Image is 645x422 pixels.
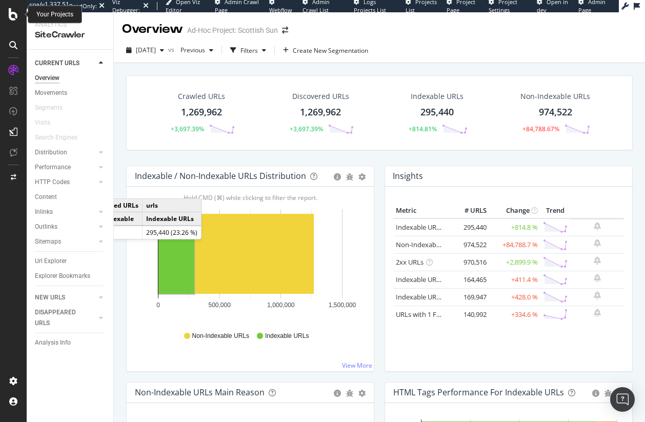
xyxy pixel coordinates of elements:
div: bug [346,173,353,180]
td: +334.6 % [489,306,540,323]
div: Url Explorer [35,256,67,267]
a: Indexable URLs with Bad Description [396,292,508,302]
div: Inlinks [35,207,53,217]
h4: Insights [393,169,423,183]
span: Non-Indexable URLs [192,332,249,340]
a: View More [342,361,372,370]
th: Metric [393,203,448,218]
button: [DATE] [122,42,168,58]
span: Indexable URLs [265,332,309,340]
a: HTTP Codes [35,177,96,188]
a: Non-Indexable URLs [396,240,458,249]
div: DISAPPEARED URLS [35,307,87,329]
svg: A chart. [135,203,366,322]
div: +3,697.39% [290,125,323,133]
td: 164,465 [448,271,489,288]
div: 974,522 [539,106,572,119]
div: bell-plus [594,291,601,299]
td: Total [93,226,143,239]
td: 169,947 [448,288,489,306]
div: bug [346,390,353,397]
div: circle-info [334,390,341,397]
a: Indexable URLs [396,223,443,232]
a: Url Explorer [35,256,106,267]
div: bug [604,390,612,397]
a: Visits [35,117,61,128]
td: 295,440 (23.26 %) [143,226,201,239]
div: 1,269,962 [300,106,341,119]
a: Indexable URLs with Bad H1 [396,275,481,284]
a: Distribution [35,147,96,158]
div: Performance [35,162,71,173]
div: CURRENT URLS [35,58,79,69]
div: Your Projects [36,10,73,19]
a: Search Engines [35,132,88,143]
a: Overview [35,73,106,84]
div: ReadOnly: [69,2,97,10]
div: bell-plus [594,222,601,230]
div: Movements [35,88,67,98]
a: Performance [35,162,96,173]
a: CURRENT URLS [35,58,96,69]
button: Create New Segmentation [279,42,372,58]
div: Ad-Hoc Project: Scottish Sun [187,25,278,35]
td: Indexable URLs [143,212,201,226]
td: Is Indexable [93,212,143,226]
td: urls [143,199,201,212]
div: Outlinks [35,222,57,232]
a: 2xx URLs [396,257,424,267]
div: Analysis Info [35,337,71,348]
div: Open Intercom Messenger [610,387,635,412]
div: 295,440 [420,106,454,119]
text: 1,500,000 [329,302,356,309]
div: +814.81% [409,125,437,133]
a: Content [35,192,106,203]
div: bell-plus [594,309,601,317]
div: circle-info [334,173,341,180]
a: Analysis Info [35,337,106,348]
td: 974,522 [448,236,489,253]
a: Sitemaps [35,236,96,247]
div: Indexable URLs [411,91,463,102]
div: circle-info [592,390,599,397]
a: Explorer Bookmarks [35,271,106,282]
div: +3,697.39% [171,125,204,133]
div: NEW URLS [35,292,65,303]
a: Segments [35,103,73,113]
div: Overview [35,73,59,84]
div: Crawled URLs [178,91,225,102]
td: Crawled URLs [93,199,143,212]
span: Previous [176,46,205,54]
div: Non-Indexable URLs [520,91,590,102]
div: Distribution [35,147,67,158]
div: SiteCrawler [35,29,105,41]
div: bell-plus [594,274,601,282]
td: +814.8 % [489,218,540,236]
td: +411.4 % [489,271,540,288]
text: 0 [156,302,160,309]
a: Outlinks [35,222,96,232]
td: +84,788.7 % [489,236,540,253]
td: +428.0 % [489,288,540,306]
div: bell-plus [594,256,601,265]
div: Overview [122,21,183,38]
div: Segments [35,103,63,113]
td: 970,516 [448,253,489,271]
div: Non-Indexable URLs Main Reason [135,387,265,397]
div: 1,269,962 [181,106,222,119]
a: Movements [35,88,106,98]
div: Explorer Bookmarks [35,271,90,282]
th: Change [489,203,540,218]
div: bell-plus [594,239,601,247]
td: +2,899.9 % [489,253,540,271]
td: 295,440 [448,218,489,236]
div: gear [358,390,366,397]
div: Filters [240,46,258,55]
button: Previous [176,42,217,58]
span: Webflow [269,6,292,14]
th: Trend [540,203,570,218]
div: Indexable / Non-Indexable URLs Distribution [135,171,306,181]
button: Filters [226,42,270,58]
td: 140,992 [448,306,489,323]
